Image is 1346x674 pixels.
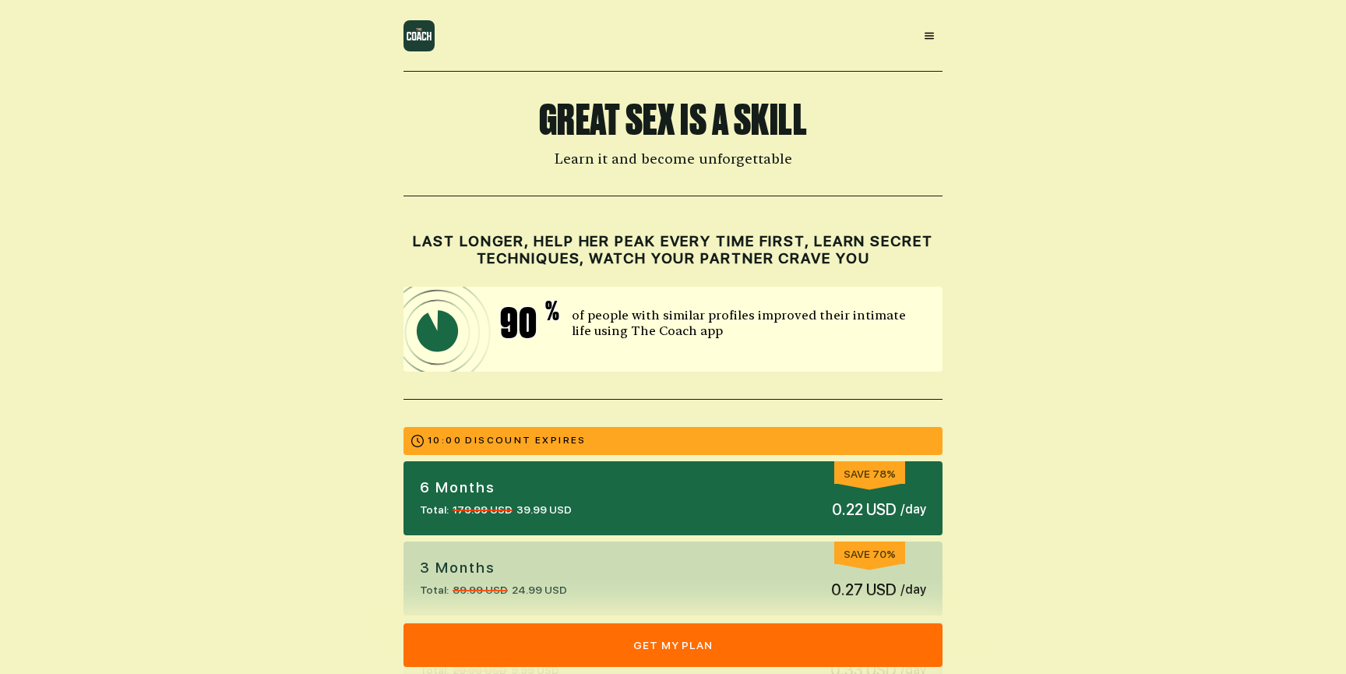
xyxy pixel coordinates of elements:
[453,502,513,518] span: 179.99 USD
[831,578,897,602] span: 0.27 USD
[572,308,927,339] p: of people with similar profiles improved their intimate life using The Coach app
[900,500,926,519] span: / day
[844,468,896,480] span: Save 78%
[420,478,572,498] p: 6 months
[420,582,449,598] span: Total:
[403,233,943,269] h2: Last longer, help her peak every time first, learn secret techniques, watch your partner crave you
[516,502,572,518] span: 39.99 USD
[403,99,943,141] h1: Great Sex is a Skill
[420,558,567,578] p: 3 Months
[453,582,508,598] span: 89.99 USD
[428,435,587,447] p: 10:00 DISCOUNT EXPIRES
[844,548,896,560] span: Save 70%
[500,302,551,344] span: 90
[545,298,559,344] span: %
[403,150,943,168] h2: Learn it and become unforgettable
[403,287,615,372] img: icon
[832,498,897,521] span: 0.22 USD
[900,580,926,599] span: / day
[512,582,567,598] span: 24.99 USD
[403,623,943,667] button: get my plan
[420,502,449,518] span: Total:
[403,20,435,51] img: logo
